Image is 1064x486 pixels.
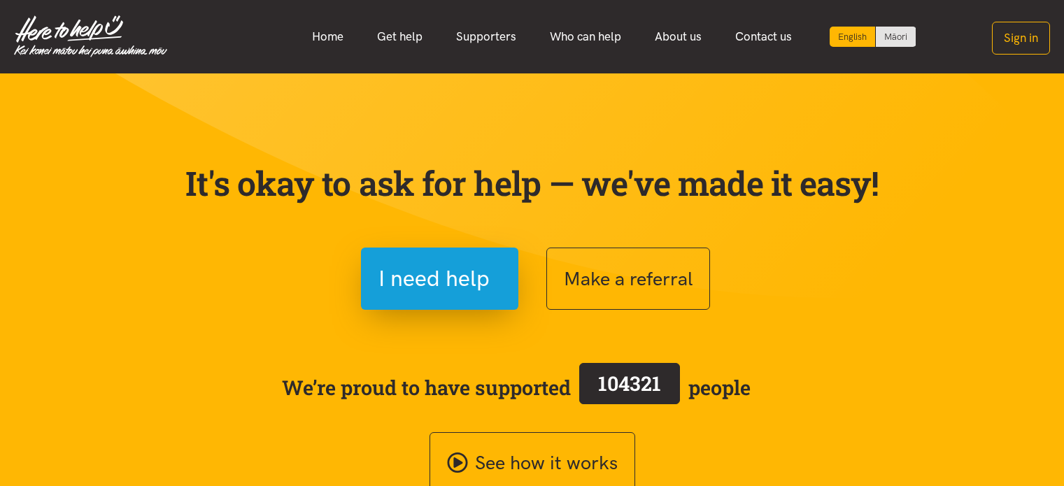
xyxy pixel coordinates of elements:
[361,248,518,310] button: I need help
[571,360,688,415] a: 104321
[378,261,490,296] span: I need help
[360,22,439,52] a: Get help
[295,22,360,52] a: Home
[439,22,533,52] a: Supporters
[282,360,751,415] span: We’re proud to have supported people
[638,22,718,52] a: About us
[876,27,916,47] a: Switch to Te Reo Māori
[14,15,167,57] img: Home
[546,248,710,310] button: Make a referral
[830,27,876,47] div: Current language
[830,27,916,47] div: Language toggle
[992,22,1050,55] button: Sign in
[598,370,661,396] span: 104321
[533,22,638,52] a: Who can help
[718,22,809,52] a: Contact us
[183,163,882,203] p: It's okay to ask for help — we've made it easy!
